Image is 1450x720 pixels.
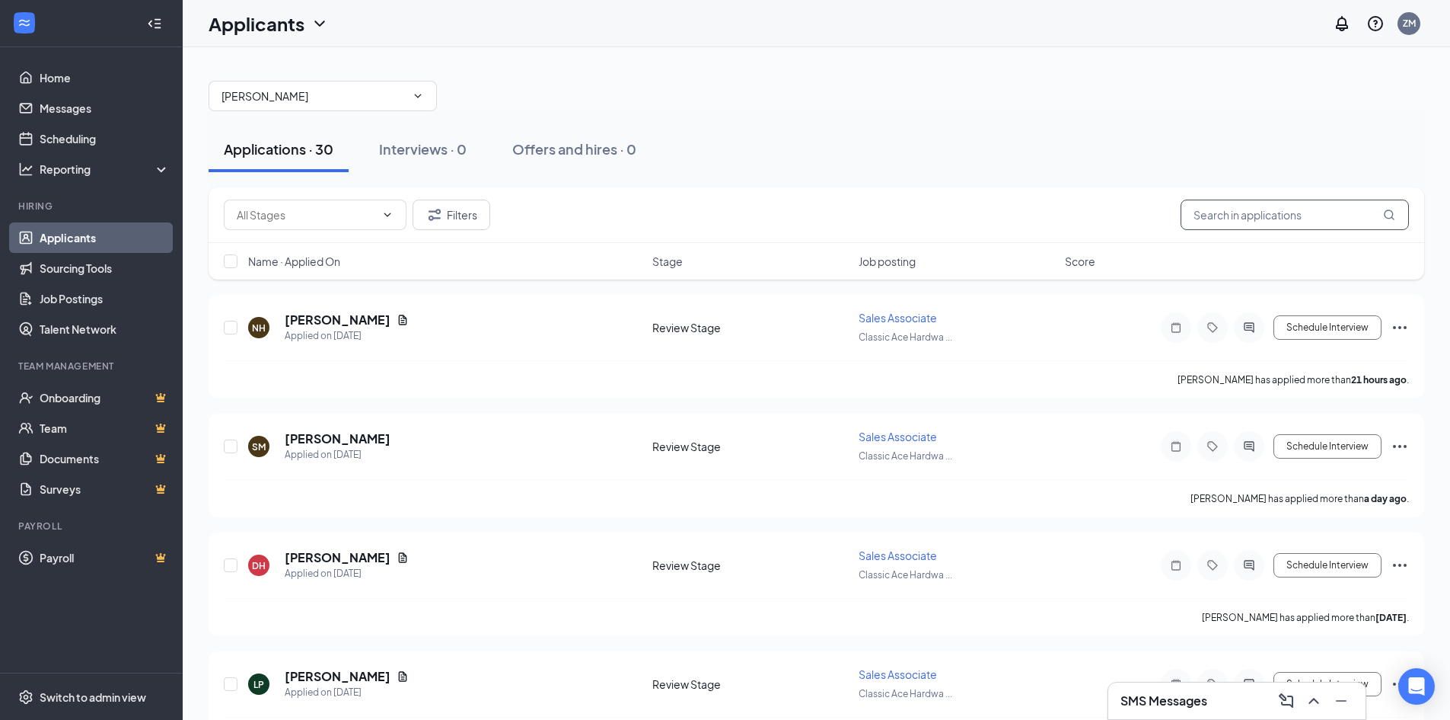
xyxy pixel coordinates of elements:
[18,360,167,373] div: Team Management
[1273,553,1381,578] button: Schedule Interview
[1240,440,1258,453] svg: ActiveChat
[285,328,409,344] div: Applied on [DATE]
[1273,434,1381,459] button: Schedule Interview
[252,559,266,572] div: DH
[18,200,167,213] div: Hiring
[412,90,424,102] svg: ChevronDown
[1120,693,1207,709] h3: SMS Messages
[147,16,162,31] svg: Collapse
[1240,322,1258,334] svg: ActiveChat
[1391,437,1409,456] svg: Ellipses
[224,139,333,158] div: Applications · 30
[40,253,170,283] a: Sourcing Tools
[859,331,952,343] span: Classic Ace Hardwa ...
[1391,556,1409,574] svg: Ellipses
[209,11,304,37] h1: Applicants
[40,474,170,504] a: SurveysCrown
[1178,373,1409,386] p: [PERSON_NAME] has applied more than .
[652,558,849,573] div: Review Stage
[1240,678,1258,690] svg: ActiveChat
[859,311,937,325] span: Sales Associate
[252,440,266,453] div: SM
[1277,692,1295,710] svg: ComposeMessage
[652,254,683,269] span: Stage
[1167,322,1185,334] svg: Note
[40,162,170,177] div: Reporting
[397,670,409,683] svg: Document
[18,690,33,705] svg: Settings
[18,162,33,177] svg: Analysis
[285,668,390,685] h5: [PERSON_NAME]
[1333,14,1351,33] svg: Notifications
[1302,689,1326,713] button: ChevronUp
[652,439,849,454] div: Review Stage
[1203,678,1222,690] svg: Tag
[40,314,170,344] a: Talent Network
[1203,559,1222,571] svg: Tag
[1065,254,1095,269] span: Score
[1375,612,1407,623] b: [DATE]
[40,382,170,413] a: OnboardingCrown
[1364,493,1407,504] b: a day ago
[397,314,409,326] svg: Document
[859,254,916,269] span: Job posting
[1240,559,1258,571] svg: ActiveChat
[1203,322,1222,334] svg: Tag
[1167,559,1185,571] svg: Note
[1351,374,1407,386] b: 21 hours ago
[285,312,390,328] h5: [PERSON_NAME]
[859,667,937,681] span: Sales Associate
[1403,17,1416,30] div: ZM
[1190,492,1409,505] p: [PERSON_NAME] has applied more than .
[252,322,266,334] div: NH
[859,430,937,443] span: Sales Associate
[1383,209,1395,221] svg: MagnifyingGlass
[40,283,170,314] a: Job Postings
[1273,672,1381,696] button: Schedule Interview
[1274,689,1299,713] button: ComposeMessage
[17,15,32,30] svg: WorkstreamLogo
[1167,678,1185,690] svg: Note
[397,552,409,564] svg: Document
[285,549,390,566] h5: [PERSON_NAME]
[285,447,390,462] div: Applied on [DATE]
[859,450,952,462] span: Classic Ace Hardwa ...
[1332,692,1350,710] svg: Minimize
[859,549,937,562] span: Sales Associate
[40,413,170,443] a: TeamCrown
[237,206,375,223] input: All Stages
[1329,689,1353,713] button: Minimize
[512,139,636,158] div: Offers and hires · 0
[311,14,329,33] svg: ChevronDown
[379,139,467,158] div: Interviews · 0
[40,443,170,474] a: DocumentsCrown
[1181,200,1409,230] input: Search in applications
[285,566,409,581] div: Applied on [DATE]
[1167,440,1185,453] svg: Note
[1202,611,1409,624] p: [PERSON_NAME] has applied more than .
[652,677,849,692] div: Review Stage
[253,678,264,691] div: LP
[221,88,406,104] input: All Job Postings
[1203,440,1222,453] svg: Tag
[1391,675,1409,693] svg: Ellipses
[40,93,170,123] a: Messages
[40,123,170,154] a: Scheduling
[285,430,390,447] h5: [PERSON_NAME]
[40,222,170,253] a: Applicants
[425,206,444,224] svg: Filter
[18,520,167,533] div: Payroll
[1398,668,1435,705] div: Open Intercom Messenger
[859,569,952,581] span: Classic Ace Hardwa ...
[285,685,409,700] div: Applied on [DATE]
[413,200,490,230] button: Filter Filters
[381,209,394,221] svg: ChevronDown
[652,320,849,335] div: Review Stage
[859,688,952,699] span: Classic Ace Hardwa ...
[40,690,146,705] div: Switch to admin view
[248,254,340,269] span: Name · Applied On
[40,62,170,93] a: Home
[1273,315,1381,340] button: Schedule Interview
[1391,318,1409,337] svg: Ellipses
[40,542,170,573] a: PayrollCrown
